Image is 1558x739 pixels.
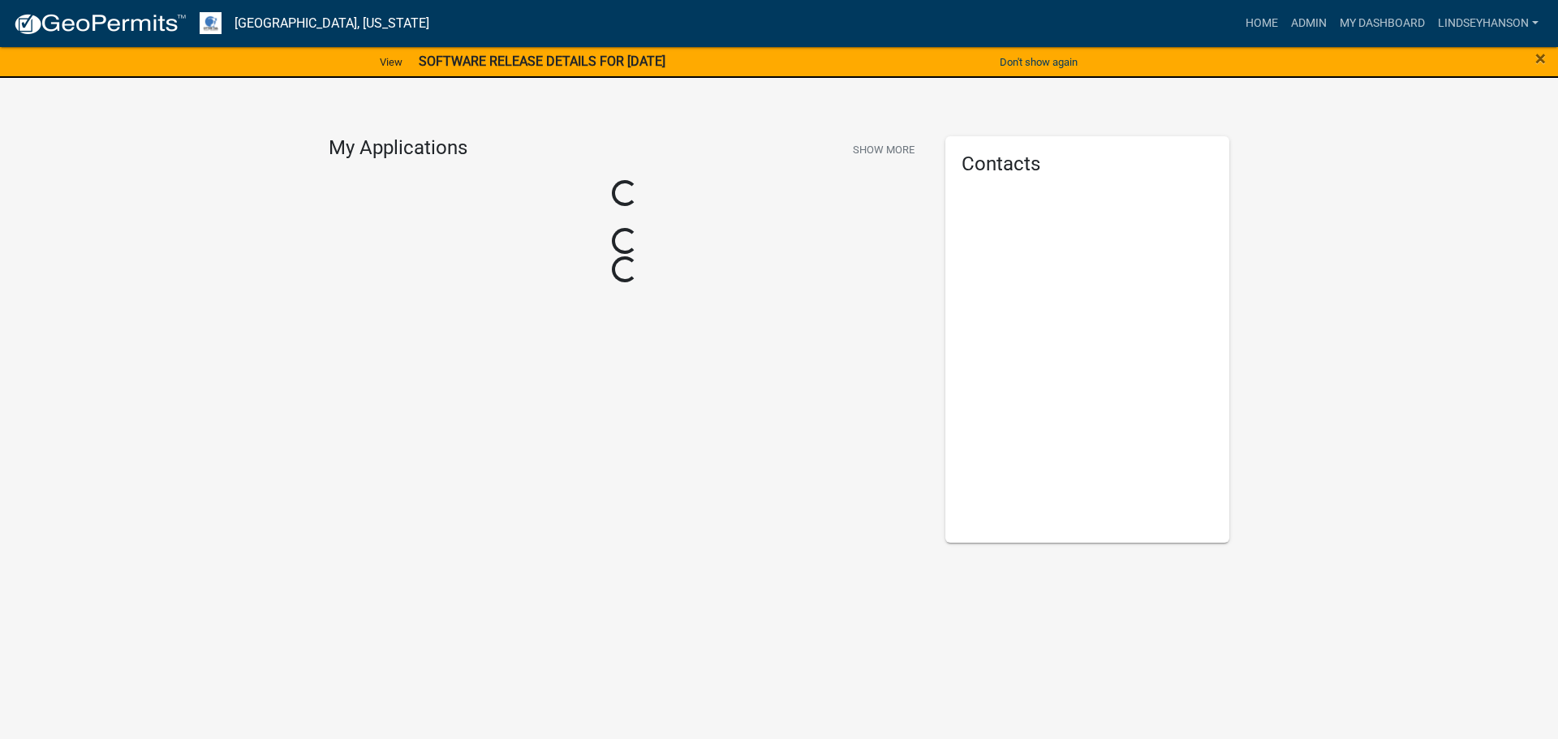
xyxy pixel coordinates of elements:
[1535,49,1546,68] button: Close
[1239,8,1285,39] a: Home
[1285,8,1333,39] a: Admin
[846,136,921,163] button: Show More
[419,54,665,69] strong: SOFTWARE RELEASE DETAILS FOR [DATE]
[235,10,429,37] a: [GEOGRAPHIC_DATA], [US_STATE]
[962,153,1213,176] h5: Contacts
[373,49,409,75] a: View
[329,136,467,161] h4: My Applications
[1535,47,1546,70] span: ×
[1431,8,1545,39] a: Lindseyhanson
[1333,8,1431,39] a: My Dashboard
[200,12,222,34] img: Otter Tail County, Minnesota
[993,49,1084,75] button: Don't show again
